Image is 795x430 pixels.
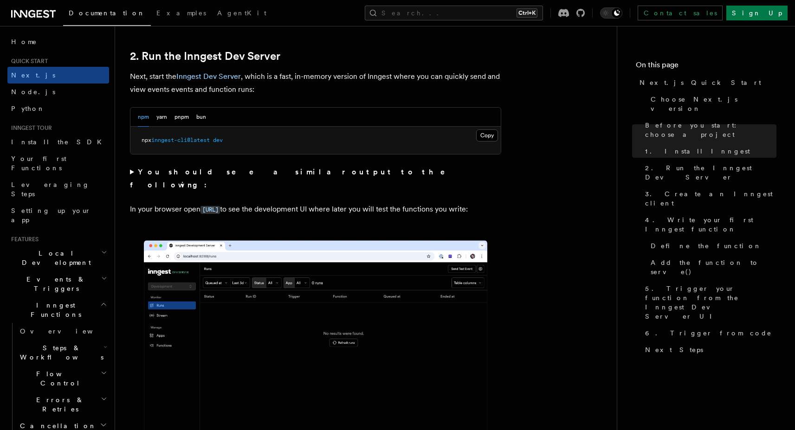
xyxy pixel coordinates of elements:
[16,366,109,391] button: Flow Control
[651,95,776,113] span: Choose Next.js version
[130,167,458,189] strong: You should see a similar output to the following:
[641,160,776,186] a: 2. Run the Inngest Dev Server
[7,83,109,100] a: Node.js
[11,181,90,198] span: Leveraging Steps
[638,6,723,20] a: Contact sales
[7,271,109,297] button: Events & Triggers
[645,147,750,156] span: 1. Install Inngest
[63,3,151,26] a: Documentation
[645,284,776,321] span: 5. Trigger your function from the Inngest Dev Server UI
[647,91,776,117] a: Choose Next.js version
[7,297,109,323] button: Inngest Functions
[176,72,241,81] a: Inngest Dev Server
[645,215,776,234] span: 4. Write your first Inngest function
[11,71,55,79] span: Next.js
[645,121,776,139] span: Before you start: choose a project
[641,117,776,143] a: Before you start: choose a project
[200,205,220,213] a: [URL]
[11,105,45,112] span: Python
[11,37,37,46] span: Home
[16,343,103,362] span: Steps & Workflows
[641,280,776,325] a: 5. Trigger your function from the Inngest Dev Server UI
[641,212,776,237] a: 4. Write your first Inngest function
[645,163,776,182] span: 2. Run the Inngest Dev Server
[7,202,109,228] a: Setting up your app
[641,325,776,341] a: 6. Trigger from code
[647,254,776,280] a: Add the function to serve()
[7,67,109,83] a: Next.js
[641,186,776,212] a: 3. Create an Inngest client
[636,59,776,74] h4: On this page
[7,124,52,132] span: Inngest tour
[641,143,776,160] a: 1. Install Inngest
[365,6,543,20] button: Search...Ctrl+K
[16,391,109,417] button: Errors & Retries
[651,241,762,250] span: Define the function
[7,176,109,202] a: Leveraging Steps
[7,301,100,319] span: Inngest Functions
[130,166,501,192] summary: You should see a similar output to the following:
[130,70,501,96] p: Next, start the , which is a fast, in-memory version of Inngest where you can quickly send and vi...
[11,138,107,146] span: Install the SDK
[7,236,39,243] span: Features
[212,3,272,25] a: AgentKit
[151,137,210,143] span: inngest-cli@latest
[16,369,101,388] span: Flow Control
[640,78,761,87] span: Next.js Quick Start
[69,9,145,17] span: Documentation
[156,9,206,17] span: Examples
[645,328,772,338] span: 6. Trigger from code
[726,6,788,20] a: Sign Up
[7,33,109,50] a: Home
[217,9,266,17] span: AgentKit
[7,275,101,293] span: Events & Triggers
[476,129,498,141] button: Copy
[645,345,703,354] span: Next Steps
[142,137,151,143] span: npx
[641,341,776,358] a: Next Steps
[130,50,280,63] a: 2. Run the Inngest Dev Server
[16,395,101,414] span: Errors & Retries
[138,108,149,127] button: npm
[7,134,109,150] a: Install the SDK
[20,327,116,335] span: Overview
[11,207,91,224] span: Setting up your app
[645,189,776,208] span: 3. Create an Inngest client
[130,203,501,216] p: In your browser open to see the development UI where later you will test the functions you write:
[11,88,55,96] span: Node.js
[151,3,212,25] a: Examples
[200,206,220,214] code: [URL]
[651,258,776,276] span: Add the function to serve()
[7,249,101,267] span: Local Development
[11,155,66,172] span: Your first Functions
[647,237,776,254] a: Define the function
[16,323,109,340] a: Overview
[7,100,109,117] a: Python
[7,150,109,176] a: Your first Functions
[7,58,48,65] span: Quick start
[196,108,206,127] button: bun
[213,137,223,143] span: dev
[636,74,776,91] a: Next.js Quick Start
[16,340,109,366] button: Steps & Workflows
[7,245,109,271] button: Local Development
[517,8,537,18] kbd: Ctrl+K
[175,108,189,127] button: pnpm
[156,108,167,127] button: yarn
[600,7,622,19] button: Toggle dark mode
